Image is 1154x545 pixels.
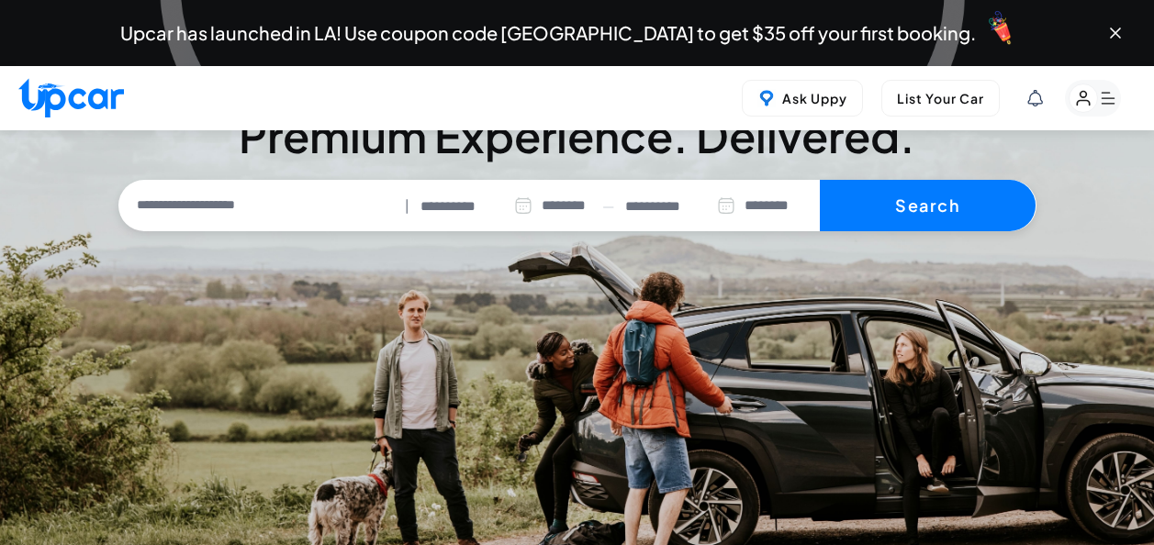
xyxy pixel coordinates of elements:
h3: Premium Experience. Delivered. [118,114,1036,158]
span: Upcar has launched in LA! Use coupon code [GEOGRAPHIC_DATA] to get $35 off your first booking. [120,24,976,42]
button: Ask Uppy [742,80,863,117]
img: Upcar Logo [18,78,124,117]
button: Close banner [1106,24,1125,42]
div: View Notifications [1027,90,1043,106]
img: Uppy [757,89,776,107]
button: List Your Car [881,80,1000,117]
span: | [405,195,409,217]
span: — [602,195,614,217]
button: Search [820,180,1036,231]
